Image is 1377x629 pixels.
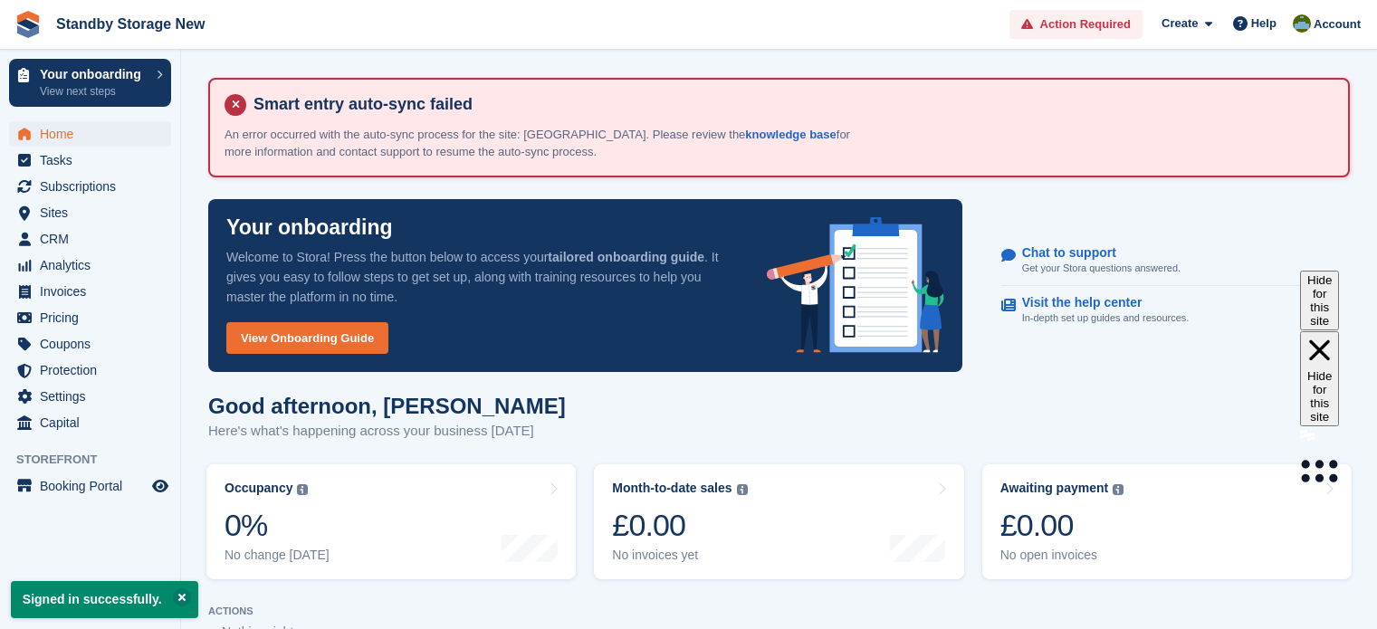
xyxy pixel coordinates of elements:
[9,305,171,330] a: menu
[9,226,171,252] a: menu
[40,305,148,330] span: Pricing
[40,253,148,278] span: Analytics
[1251,14,1277,33] span: Help
[612,548,747,563] div: No invoices yet
[1293,14,1311,33] img: Aaron Winter
[982,464,1352,579] a: Awaiting payment £0.00 No open invoices
[1022,261,1181,276] p: Get your Stora questions answered.
[297,484,308,495] img: icon-info-grey-7440780725fd019a000dd9b08b2336e03edf1995a4989e88bcd33f0948082b44.svg
[16,451,180,469] span: Storefront
[1113,484,1124,495] img: icon-info-grey-7440780725fd019a000dd9b08b2336e03edf1995a4989e88bcd33f0948082b44.svg
[208,421,566,442] p: Here's what's happening across your business [DATE]
[9,357,171,383] a: menu
[9,200,171,225] a: menu
[208,394,566,418] h1: Good afternoon, [PERSON_NAME]
[9,410,171,435] a: menu
[745,128,836,141] a: knowledge base
[9,174,171,199] a: menu
[206,464,576,579] a: Occupancy 0% No change [DATE]
[767,217,944,353] img: onboarding-info-6c161a55d2c0e0a8cae90662b2fe09162a5109e8cc188191df67fb4f79e88e88.svg
[225,548,330,563] div: No change [DATE]
[1000,481,1109,496] div: Awaiting payment
[9,253,171,278] a: menu
[9,121,171,147] a: menu
[1000,507,1124,544] div: £0.00
[1001,286,1333,335] a: Visit the help center In-depth set up guides and resources.
[548,250,704,264] strong: tailored onboarding guide
[246,94,1334,115] h4: Smart entry auto-sync failed
[225,126,858,161] p: An error occurred with the auto-sync process for the site: [GEOGRAPHIC_DATA]. Please review the f...
[1162,14,1198,33] span: Create
[1000,548,1124,563] div: No open invoices
[1314,15,1361,33] span: Account
[40,279,148,304] span: Invoices
[40,68,148,81] p: Your onboarding
[226,247,738,307] p: Welcome to Stora! Press the button below to access your . It gives you easy to follow steps to ge...
[40,410,148,435] span: Capital
[40,83,148,100] p: View next steps
[208,605,1350,617] p: ACTIONS
[9,59,171,107] a: Your onboarding View next steps
[9,384,171,409] a: menu
[1040,15,1131,33] span: Action Required
[612,507,747,544] div: £0.00
[149,475,171,497] a: Preview store
[1001,236,1333,286] a: Chat to support Get your Stora questions answered.
[1022,245,1166,261] p: Chat to support
[226,217,393,238] p: Your onboarding
[737,484,748,495] img: icon-info-grey-7440780725fd019a000dd9b08b2336e03edf1995a4989e88bcd33f0948082b44.svg
[9,331,171,357] a: menu
[225,507,330,544] div: 0%
[40,226,148,252] span: CRM
[40,331,148,357] span: Coupons
[9,473,171,499] a: menu
[594,464,963,579] a: Month-to-date sales £0.00 No invoices yet
[226,322,388,354] a: View Onboarding Guide
[1022,295,1175,310] p: Visit the help center
[40,200,148,225] span: Sites
[1009,10,1143,40] a: Action Required
[1022,310,1190,326] p: In-depth set up guides and resources.
[612,481,732,496] div: Month-to-date sales
[40,357,148,383] span: Protection
[11,581,198,618] p: Signed in successfully.
[9,279,171,304] a: menu
[40,174,148,199] span: Subscriptions
[40,384,148,409] span: Settings
[40,148,148,173] span: Tasks
[40,121,148,147] span: Home
[9,148,171,173] a: menu
[225,481,292,496] div: Occupancy
[14,11,42,38] img: stora-icon-8386f47178a22dfd0bd8f6a31ec36ba5ce8667c1dd55bd0f319d3a0aa187defe.svg
[40,473,148,499] span: Booking Portal
[49,9,212,39] a: Standby Storage New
